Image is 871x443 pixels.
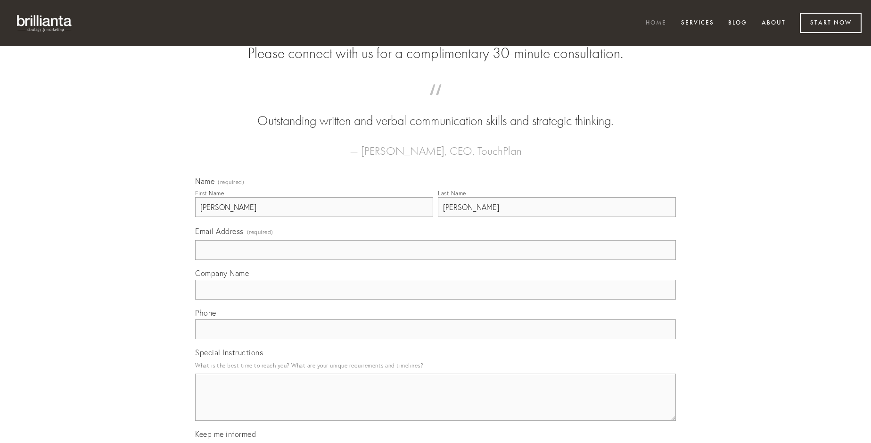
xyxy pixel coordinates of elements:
[640,16,673,31] a: Home
[438,190,466,197] div: Last Name
[195,176,214,186] span: Name
[218,179,244,185] span: (required)
[195,268,249,278] span: Company Name
[195,429,256,439] span: Keep me informed
[210,93,661,112] span: “
[210,93,661,130] blockquote: Outstanding written and verbal communication skills and strategic thinking.
[195,359,676,372] p: What is the best time to reach you? What are your unique requirements and timelines?
[800,13,862,33] a: Start Now
[756,16,792,31] a: About
[195,190,224,197] div: First Name
[195,308,216,318] span: Phone
[195,226,244,236] span: Email Address
[210,130,661,160] figcaption: — [PERSON_NAME], CEO, TouchPlan
[722,16,753,31] a: Blog
[247,226,273,238] span: (required)
[195,348,263,357] span: Special Instructions
[195,44,676,62] h2: Please connect with us for a complimentary 30-minute consultation.
[675,16,720,31] a: Services
[9,9,80,37] img: brillianta - research, strategy, marketing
